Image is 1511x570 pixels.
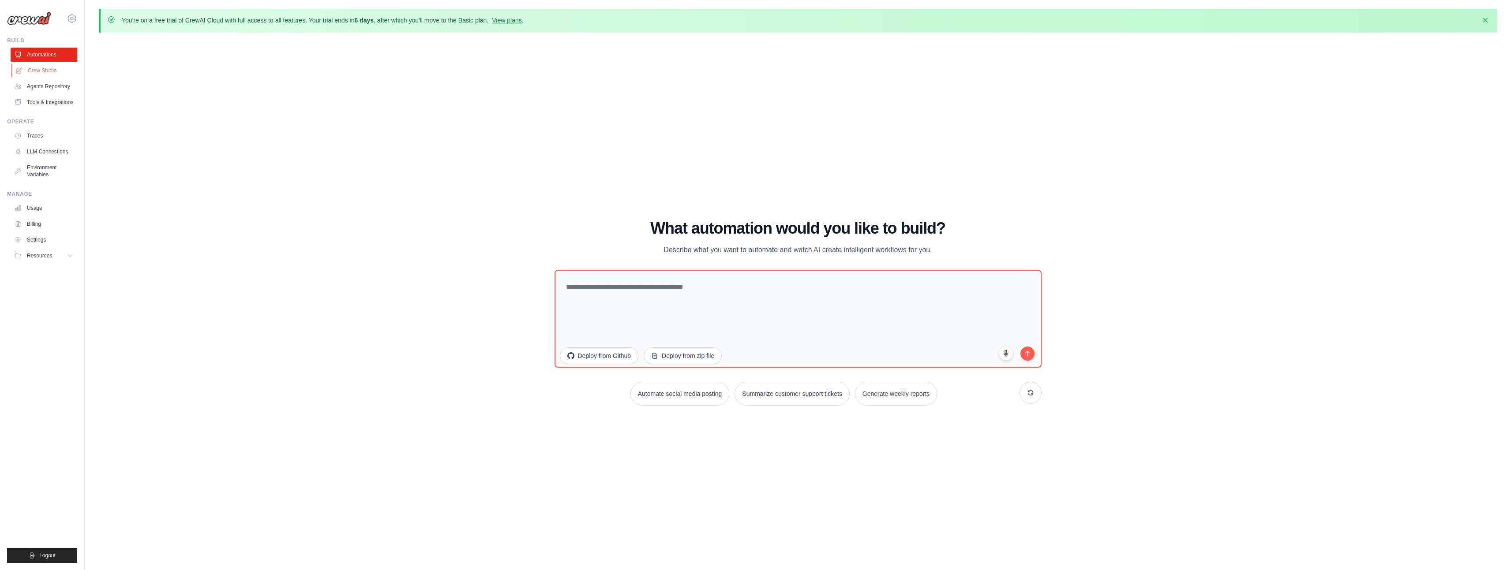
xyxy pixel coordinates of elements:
a: View plans [492,17,521,24]
a: Crew Studio [11,63,78,78]
strong: 6 days [354,17,374,24]
button: Deploy from zip file [644,347,722,364]
p: Describe what you want to automate and watch AI create intelligent workflows for you. [650,244,946,256]
a: Automations [11,48,77,62]
a: Billing [11,217,77,231]
div: Operate [7,118,77,125]
a: Tools & Integrations [11,95,77,109]
button: Generate weekly reports [855,382,937,406]
span: Resources [27,252,52,259]
a: Agents Repository [11,79,77,93]
a: LLM Connections [11,145,77,159]
span: Logout [39,552,56,559]
button: Logout [7,548,77,563]
h1: What automation would you like to build? [555,220,1042,237]
iframe: Chat Widget [1467,528,1511,570]
a: Environment Variables [11,160,77,182]
a: Traces [11,129,77,143]
img: Logo [7,12,51,25]
button: Automate social media posting [630,382,730,406]
p: You're on a free trial of CrewAI Cloud with full access to all features. Your trial ends in , aft... [122,16,524,25]
a: Settings [11,233,77,247]
button: Deploy from Github [560,347,639,364]
button: Summarize customer support tickets [735,382,849,406]
div: Build [7,37,77,44]
a: Usage [11,201,77,215]
div: Manage [7,190,77,197]
button: Resources [11,249,77,263]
